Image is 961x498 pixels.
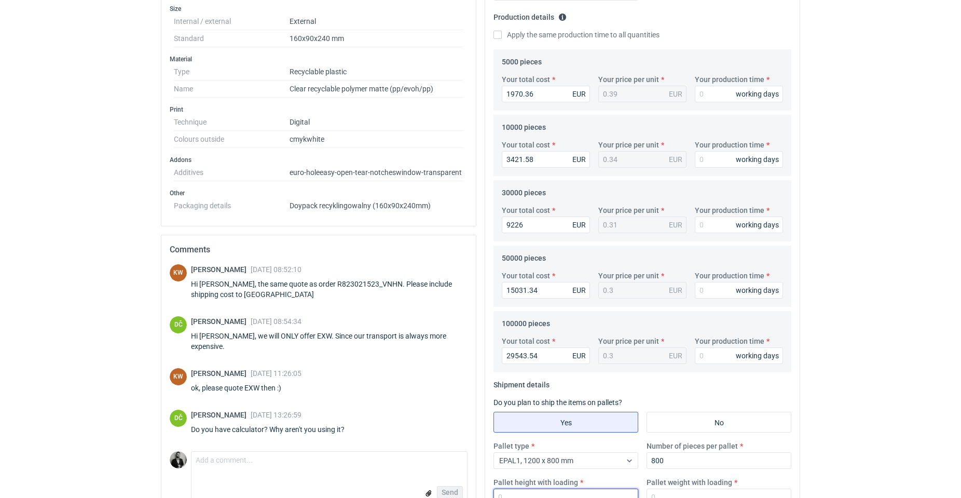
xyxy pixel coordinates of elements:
[191,369,251,378] span: [PERSON_NAME]
[502,282,590,299] input: 0
[695,140,764,150] label: Your production time
[499,456,573,465] span: EPAL1, 1200 x 800 mm
[174,30,290,47] dt: Standard
[290,30,463,47] dd: 160x90x240 mm
[502,250,546,262] legend: 50000 pieces
[572,285,586,295] div: EUR
[669,220,682,230] div: EUR
[502,184,546,197] legend: 30000 pieces
[170,244,468,256] h2: Comments
[647,441,738,451] label: Number of pieces per pallet
[191,383,301,393] div: ok, please quote EXW then :)
[502,86,590,102] input: 0
[695,205,764,216] label: Your production time
[493,30,660,40] label: Apply the same production time to all quantities
[251,411,301,419] span: [DATE] 13:26:59
[493,376,550,389] legend: Shipment details
[174,131,290,148] dt: Colours outside
[191,424,357,435] div: Do you have calculator? Why aren't you using it?
[695,151,783,168] input: 0
[493,398,622,407] label: Do you plan to ship the items on pallets?
[170,105,468,114] h3: Print
[598,140,659,150] label: Your price per unit
[290,114,463,131] dd: Digital
[290,63,463,80] dd: Recyclable plastic
[598,205,659,216] label: Your price per unit
[442,489,458,496] span: Send
[502,140,550,150] label: Your total cost
[170,316,187,333] figcaption: DČ
[290,197,463,210] dd: Doypack recyklingowalny (160x90x240mm)
[572,220,586,230] div: EUR
[572,89,586,99] div: EUR
[736,220,779,230] div: working days
[502,315,550,328] legend: 100000 pieces
[647,477,732,488] label: Pallet weight with loading
[695,336,764,346] label: Your production time
[572,154,586,165] div: EUR
[647,452,791,469] input: 0
[251,317,301,326] span: [DATE] 08:54:34
[598,74,659,85] label: Your price per unit
[170,410,187,427] figcaption: DČ
[695,347,783,364] input: 0
[598,271,659,281] label: Your price per unit
[170,368,187,385] figcaption: KW
[493,412,638,433] label: Yes
[191,411,251,419] span: [PERSON_NAME]
[669,89,682,99] div: EUR
[290,164,463,181] dd: euro-hole easy-open-tear-notches window-transparent
[174,164,290,181] dt: Additives
[736,351,779,361] div: working days
[290,13,463,30] dd: External
[170,368,187,385] div: Klaudia Wiśniewska
[191,279,468,300] div: Hi [PERSON_NAME], the same quote as order R823021523_VNHN. Please include shipping cost to [GEOGR...
[502,151,590,168] input: 0
[502,347,590,364] input: 0
[174,197,290,210] dt: Packaging details
[493,9,567,21] legend: Production details
[502,74,550,85] label: Your total cost
[170,451,187,468] img: Dragan Čivčić
[502,336,550,346] label: Your total cost
[290,131,463,148] dd: cmyk white
[695,86,783,102] input: 0
[191,317,251,326] span: [PERSON_NAME]
[191,265,251,274] span: [PERSON_NAME]
[669,285,682,295] div: EUR
[736,89,779,99] div: working days
[695,271,764,281] label: Your production time
[170,156,468,164] h3: Addons
[669,154,682,165] div: EUR
[502,271,550,281] label: Your total cost
[502,119,546,131] legend: 10000 pieces
[736,285,779,295] div: working days
[174,63,290,80] dt: Type
[170,189,468,197] h3: Other
[695,74,764,85] label: Your production time
[695,282,783,299] input: 0
[736,154,779,165] div: working days
[647,412,791,433] label: No
[170,264,187,281] figcaption: KW
[251,369,301,378] span: [DATE] 11:26:05
[251,265,301,274] span: [DATE] 08:52:10
[598,336,659,346] label: Your price per unit
[493,477,578,488] label: Pallet height with loading
[174,80,290,98] dt: Name
[502,205,550,216] label: Your total cost
[170,264,187,281] div: Klaudia Wiśniewska
[170,5,468,13] h3: Size
[191,331,468,352] div: Hi [PERSON_NAME], we will ONLY offer EXW. Since our transport is always more expensive.
[174,114,290,131] dt: Technique
[170,410,187,427] div: Dragan Čivčić
[174,13,290,30] dt: Internal / external
[502,53,542,66] legend: 5000 pieces
[493,441,529,451] label: Pallet type
[290,80,463,98] dd: Clear recyclable polymer matte (pp/evoh/pp)
[170,316,187,333] div: Dragan Čivčić
[669,351,682,361] div: EUR
[695,217,783,233] input: 0
[502,217,590,233] input: 0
